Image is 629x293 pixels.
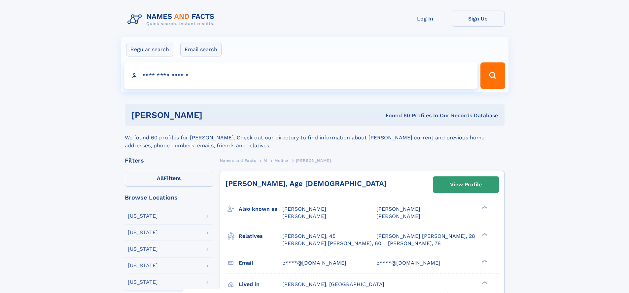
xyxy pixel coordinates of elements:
span: [PERSON_NAME] [282,213,326,219]
div: ❯ [480,205,488,210]
h3: Relatives [239,231,282,242]
div: ❯ [480,280,488,285]
div: Filters [125,158,213,164]
a: Sign Up [452,11,505,27]
a: [PERSON_NAME] [PERSON_NAME], 60 [282,240,381,247]
div: [US_STATE] [128,213,158,219]
a: Moline [274,156,288,165]
div: ❯ [480,232,488,237]
div: [US_STATE] [128,246,158,252]
span: [PERSON_NAME] [282,206,326,212]
a: View Profile [433,177,499,193]
a: [PERSON_NAME], 45 [282,233,335,240]
a: [PERSON_NAME] [PERSON_NAME], 28 [376,233,475,240]
div: View Profile [450,177,482,192]
span: All [157,175,164,181]
h1: [PERSON_NAME] [131,111,294,119]
span: [PERSON_NAME], [GEOGRAPHIC_DATA] [282,281,384,287]
div: [US_STATE] [128,279,158,285]
span: [PERSON_NAME] [296,158,331,163]
span: [PERSON_NAME] [376,206,420,212]
label: Regular search [126,43,173,56]
button: Search Button [480,62,505,89]
a: Log In [399,11,452,27]
div: [US_STATE] [128,263,158,268]
h3: Email [239,257,282,269]
a: M [263,156,267,165]
div: ❯ [480,259,488,263]
span: Moline [274,158,288,163]
span: [PERSON_NAME] [376,213,420,219]
div: We found 60 profiles for [PERSON_NAME]. Check out our directory to find information about [PERSON... [125,126,505,150]
span: M [263,158,267,163]
a: [PERSON_NAME], Age [DEMOGRAPHIC_DATA] [226,179,387,188]
label: Filters [125,171,213,187]
div: [US_STATE] [128,230,158,235]
input: search input [124,62,478,89]
img: Logo Names and Facts [125,11,220,28]
div: Found 60 Profiles In Our Records Database [294,112,498,119]
a: [PERSON_NAME], 78 [388,240,441,247]
h3: Lived in [239,279,282,290]
div: Browse Locations [125,195,213,201]
label: Email search [180,43,222,56]
h3: Also known as [239,203,282,215]
a: Names and Facts [220,156,256,165]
